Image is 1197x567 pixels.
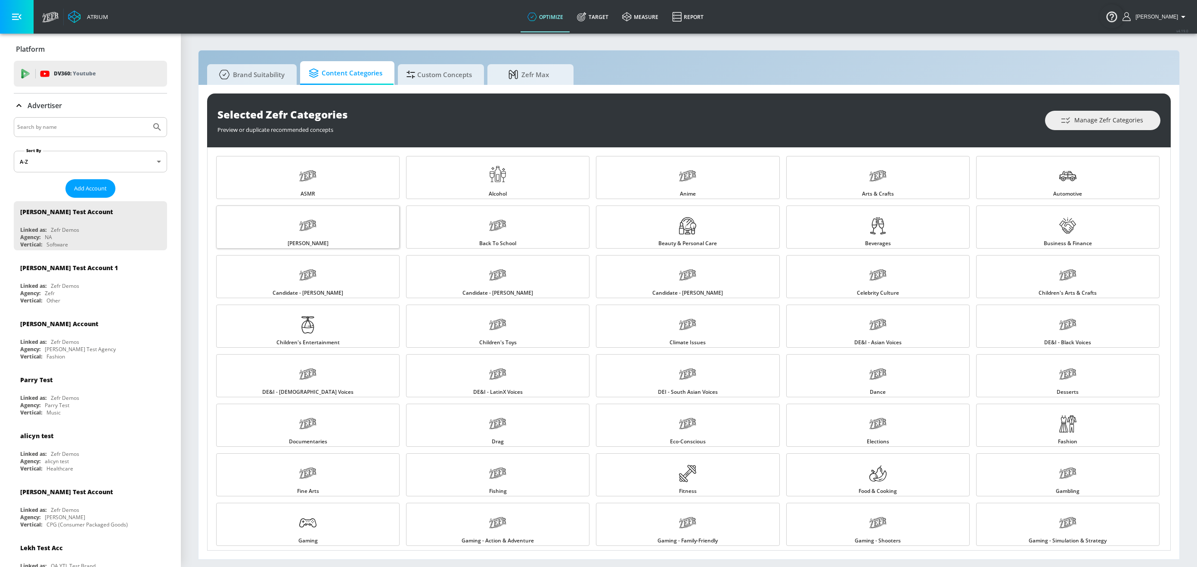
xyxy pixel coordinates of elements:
[20,346,40,353] div: Agency:
[47,521,128,528] div: CPG (Consumer Packaged Goods)
[406,354,589,397] a: DE&I - LatinX Voices
[1056,489,1079,494] span: Gambling
[976,404,1160,447] a: Fashion
[45,458,69,465] div: alicyn test
[20,234,40,241] div: Agency:
[14,481,167,530] div: [PERSON_NAME] Test AccountLinked as:Zefr DemosAgency:[PERSON_NAME]Vertical:CPG (Consumer Packaged...
[670,340,706,345] span: Climate Issues
[20,402,40,409] div: Agency:
[489,489,507,494] span: Fishing
[1100,4,1124,28] button: Open Resource Center
[216,64,285,85] span: Brand Suitability
[45,346,116,353] div: [PERSON_NAME] Test Agency
[865,241,891,246] span: Beverages
[976,354,1160,397] a: Desserts
[570,1,615,32] a: Target
[406,206,589,249] a: Back to School
[20,458,40,465] div: Agency:
[216,404,400,447] a: Documentaries
[462,290,533,296] span: Candidate - [PERSON_NAME]
[14,93,167,118] div: Advertiser
[14,257,167,306] div: [PERSON_NAME] Test Account 1Linked as:Zefr DemosAgency:ZefrVertical:Other
[855,538,901,543] span: Gaming - Shooters
[786,255,970,298] a: Celebrity Culture
[216,156,400,199] a: ASMR
[489,191,507,196] span: Alcohol
[51,450,79,458] div: Zefr Demos
[216,503,400,546] a: Gaming
[216,305,400,348] a: Children's Entertainment
[596,453,779,496] a: Fitness
[14,61,167,87] div: DV360: Youtube
[680,191,696,196] span: Anime
[406,453,589,496] a: Fishing
[1029,538,1107,543] span: Gaming - Simulation & Strategy
[976,503,1160,546] a: Gaming - Simulation & Strategy
[473,389,523,395] span: DE&I - LatinX Voices
[51,506,79,514] div: Zefr Demos
[14,425,167,474] div: alicyn testLinked as:Zefr DemosAgency:alicyn testVertical:Healthcare
[596,503,779,546] a: Gaming - Family-Friendly
[14,313,167,362] div: [PERSON_NAME] AccountLinked as:Zefr DemosAgency:[PERSON_NAME] Test AgencyVertical:Fashion
[596,255,779,298] a: Candidate - [PERSON_NAME]
[976,255,1160,298] a: Children's Arts & Crafts
[496,64,561,85] span: Zefr Max
[51,338,79,346] div: Zefr Demos
[786,305,970,348] a: DE&I - Asian Voices
[406,64,472,85] span: Custom Concepts
[976,206,1160,249] a: Business & Finance
[14,37,167,61] div: Platform
[665,1,710,32] a: Report
[462,538,534,543] span: Gaming - Action & Adventure
[657,538,718,543] span: Gaming - Family-Friendly
[14,201,167,250] div: [PERSON_NAME] Test AccountLinked as:Zefr DemosAgency:NAVertical:Software
[658,389,718,395] span: DEI - South Asian Voices
[28,101,62,110] p: Advertiser
[51,282,79,290] div: Zefr Demos
[84,13,108,21] div: Atrium
[854,340,902,345] span: DE&I - Asian Voices
[216,255,400,298] a: Candidate - [PERSON_NAME]
[20,394,47,402] div: Linked as:
[20,353,42,360] div: Vertical:
[20,450,47,458] div: Linked as:
[1053,191,1082,196] span: Automotive
[670,439,706,444] span: Eco-Conscious
[596,156,779,199] a: Anime
[20,409,42,416] div: Vertical:
[20,465,42,472] div: Vertical:
[51,394,79,402] div: Zefr Demos
[492,439,504,444] span: Drag
[976,305,1160,348] a: DE&I - Black Voices
[479,241,516,246] span: Back to School
[301,191,315,196] span: ASMR
[45,402,69,409] div: Parry Test
[20,264,118,272] div: [PERSON_NAME] Test Account 1
[1039,290,1097,296] span: Children's Arts & Crafts
[289,439,327,444] span: Documentaries
[20,241,42,248] div: Vertical:
[596,305,779,348] a: Climate Issues
[20,376,53,384] div: Parry Test
[45,290,55,297] div: Zefr
[216,354,400,397] a: DE&I - [DEMOGRAPHIC_DATA] Voices
[1062,115,1143,126] span: Manage Zefr Categories
[217,107,1036,121] div: Selected Zefr Categories
[73,69,96,78] p: Youtube
[406,503,589,546] a: Gaming - Action & Adventure
[1044,340,1091,345] span: DE&I - Black Voices
[54,69,96,78] p: DV360:
[596,354,779,397] a: DEI - South Asian Voices
[786,206,970,249] a: Beverages
[74,184,107,193] span: Add Account
[45,234,52,241] div: NA
[14,151,167,172] div: A-Z
[786,156,970,199] a: Arts & Crafts
[976,156,1160,199] a: Automotive
[297,489,319,494] span: Fine Arts
[1132,14,1178,20] span: login as: andersson.ceron@zefr.com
